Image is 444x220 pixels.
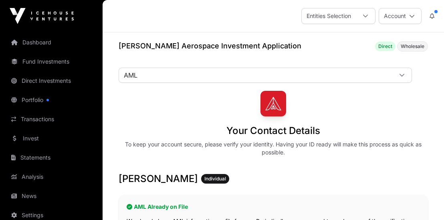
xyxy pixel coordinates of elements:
[119,68,392,82] span: AML
[119,172,428,185] h3: [PERSON_NAME]
[226,124,320,137] h1: Your Contact Details
[379,8,422,24] button: Account
[6,53,96,70] a: Fund Investments
[401,43,424,50] span: Wholesale
[6,130,96,147] a: Invest
[6,149,96,166] a: Statements
[119,140,427,156] div: To keep your account secure, please verify your identity. Having your ID ready will make this pro...
[6,168,96,186] a: Analysis
[260,91,286,116] img: Dawn Aerospace
[302,8,356,24] div: Entities Selection
[378,43,392,50] span: Direct
[6,91,96,109] a: Portfolio
[6,187,96,205] a: News
[6,34,96,51] a: Dashboard
[404,182,444,220] iframe: Chat Widget
[204,176,226,182] span: Individual
[6,72,96,90] a: Direct Investments
[6,110,96,128] a: Transactions
[119,40,301,52] h1: [PERSON_NAME] Aerospace Investment Application
[127,203,420,211] h2: AML Already on File
[10,8,74,24] img: Icehouse Ventures Logo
